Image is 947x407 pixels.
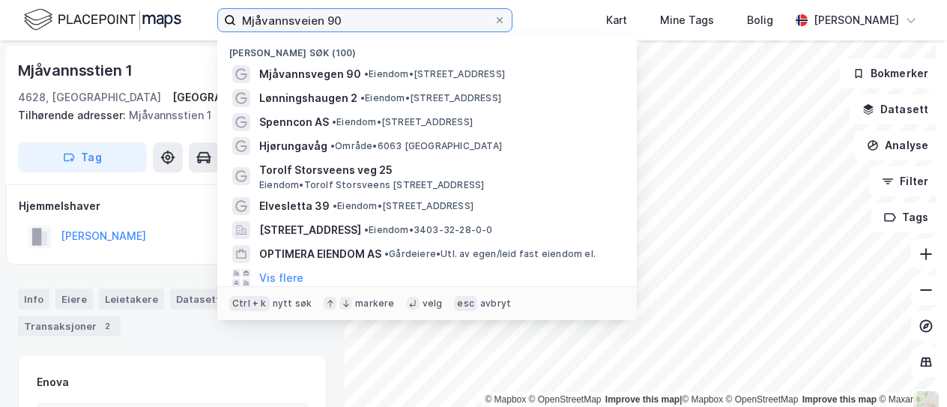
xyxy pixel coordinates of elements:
[170,289,226,310] div: Datasett
[236,9,494,31] input: Søk på adresse, matrikkel, gårdeiere, leietakere eller personer
[840,58,941,88] button: Bokmerker
[423,298,443,310] div: velg
[55,289,93,310] div: Eiere
[360,92,365,103] span: •
[333,200,337,211] span: •
[364,68,369,79] span: •
[19,197,326,215] div: Hjemmelshaver
[259,179,484,191] span: Eiendom • Torolf Storsveens [STREET_ADDRESS]
[384,248,596,260] span: Gårdeiere • Utl. av egen/leid fast eiendom el.
[355,298,394,310] div: markere
[606,11,627,29] div: Kart
[872,335,947,407] div: Kontrollprogram for chat
[217,35,637,62] div: [PERSON_NAME] søk (100)
[529,394,602,405] a: OpenStreetMap
[229,296,270,311] div: Ctrl + k
[871,202,941,232] button: Tags
[259,89,357,107] span: Lønningshaugen 2
[364,68,505,80] span: Eiendom • [STREET_ADDRESS]
[682,394,723,405] a: Mapbox
[872,335,947,407] iframe: Chat Widget
[259,245,381,263] span: OPTIMERA EIENDOM AS
[18,109,129,121] span: Tilhørende adresser:
[364,224,369,235] span: •
[172,88,327,106] div: [GEOGRAPHIC_DATA], 575/45
[259,137,327,155] span: Hjørungavåg
[18,316,121,337] div: Transaksjoner
[259,197,330,215] span: Elvesletta 39
[273,298,312,310] div: nytt søk
[384,248,389,259] span: •
[259,269,303,287] button: Vis flere
[330,140,335,151] span: •
[259,221,361,239] span: [STREET_ADDRESS]
[332,116,336,127] span: •
[660,11,714,29] div: Mine Tags
[485,392,913,407] div: |
[18,88,161,106] div: 4628, [GEOGRAPHIC_DATA]
[333,200,473,212] span: Eiendom • [STREET_ADDRESS]
[480,298,511,310] div: avbryt
[454,296,477,311] div: esc
[802,394,877,405] a: Improve this map
[364,224,493,236] span: Eiendom • 3403-32-28-0-0
[360,92,501,104] span: Eiendom • [STREET_ADDRESS]
[259,113,329,131] span: Spenncon AS
[37,373,69,391] div: Enova
[18,142,147,172] button: Tag
[869,166,941,196] button: Filter
[259,161,619,179] span: Torolf Storsveens veg 25
[332,116,473,128] span: Eiendom • [STREET_ADDRESS]
[485,394,526,405] a: Mapbox
[726,394,799,405] a: OpenStreetMap
[18,106,315,124] div: Mjåvannsstien 1
[100,319,115,334] div: 2
[18,289,49,310] div: Info
[259,65,361,83] span: Mjåvannsvegen 90
[99,289,164,310] div: Leietakere
[747,11,773,29] div: Bolig
[850,94,941,124] button: Datasett
[18,58,136,82] div: Mjåvannsstien 1
[24,7,181,33] img: logo.f888ab2527a4732fd821a326f86c7f29.svg
[854,130,941,160] button: Analyse
[330,140,502,152] span: Område • 6063 [GEOGRAPHIC_DATA]
[605,394,680,405] a: Improve this map
[814,11,899,29] div: [PERSON_NAME]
